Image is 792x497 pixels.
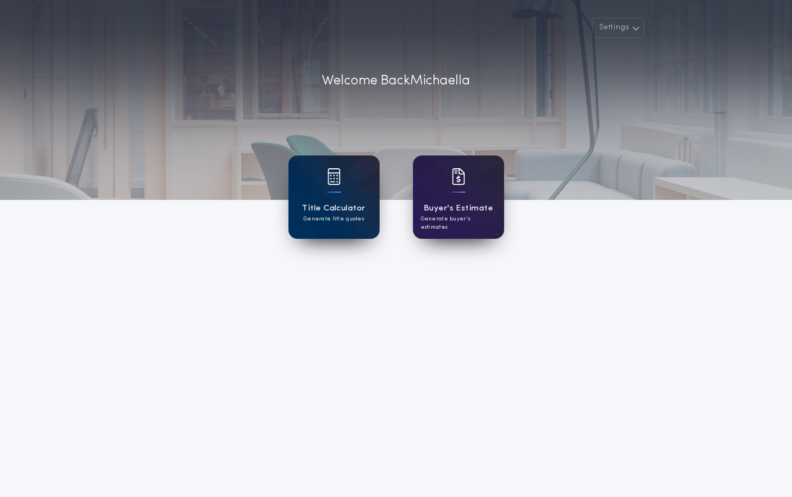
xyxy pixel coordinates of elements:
img: card icon [327,168,341,185]
h1: Title Calculator [302,202,365,215]
p: Welcome Back Michaella [322,71,470,91]
img: card icon [452,168,465,185]
a: card iconTitle CalculatorGenerate title quotes [288,155,380,239]
button: Settings [592,18,644,38]
p: Generate title quotes [303,215,364,223]
h1: Buyer's Estimate [424,202,493,215]
p: Generate buyer's estimates [421,215,496,232]
a: card iconBuyer's EstimateGenerate buyer's estimates [413,155,504,239]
